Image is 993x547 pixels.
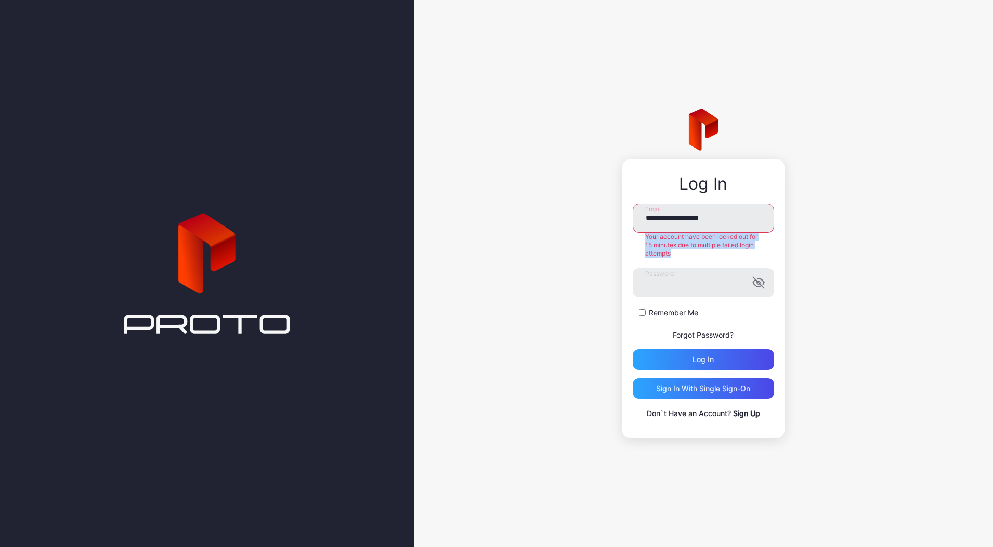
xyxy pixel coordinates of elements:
p: Don`t Have an Account? [633,407,774,420]
input: Password [633,268,774,297]
div: Log In [633,175,774,193]
button: Sign in With Single Sign-On [633,378,774,399]
button: Log in [633,349,774,370]
div: Log in [693,355,714,364]
input: Email [633,204,774,233]
a: Forgot Password? [673,330,734,339]
button: Password [752,276,765,289]
label: Remember Me [649,308,698,318]
div: Your account have been locked out for 15 minutes due to multiple failed login attempts [633,233,774,258]
a: Sign Up [733,409,760,418]
div: Sign in With Single Sign-On [656,384,750,393]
